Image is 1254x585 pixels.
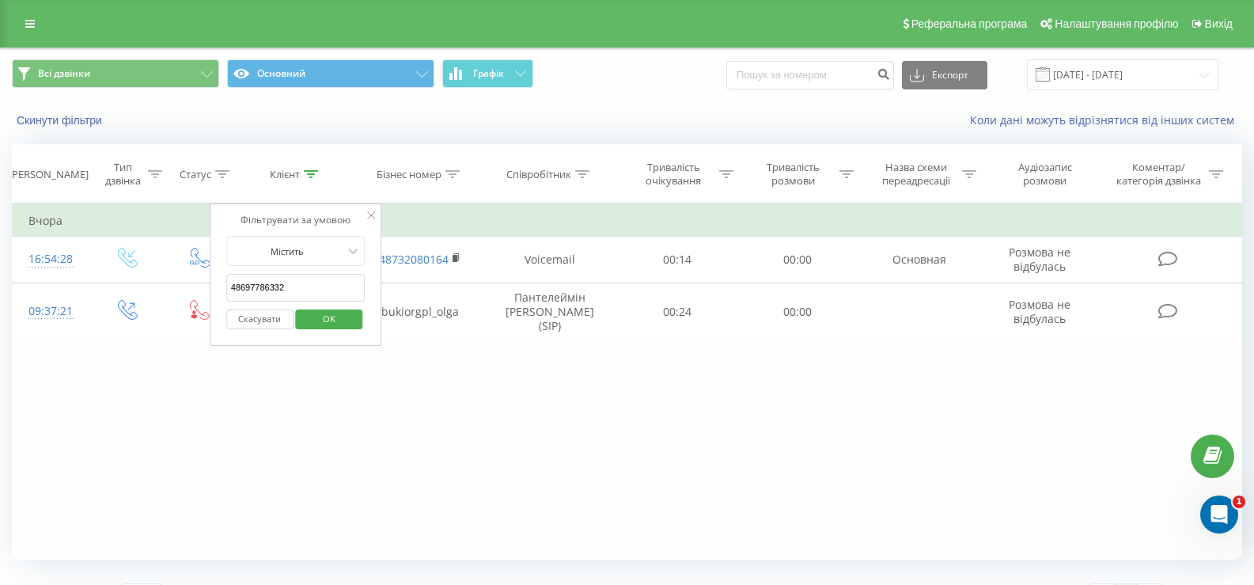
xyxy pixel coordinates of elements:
[617,237,737,283] td: 00:14
[180,168,211,181] div: Статус
[1009,245,1070,274] span: Розмова не відбулась
[307,306,351,331] span: OK
[1009,297,1070,326] span: Розмова не відбулась
[631,161,715,188] div: Тривалість очікування
[506,168,571,181] div: Співробітник
[103,161,143,188] div: Тип дзвінка
[857,237,982,283] td: Основная
[737,237,858,283] td: 00:00
[12,59,219,88] button: Всі дзвінки
[1233,496,1245,508] span: 1
[473,68,504,79] span: Графік
[1200,496,1238,534] iframe: Intercom live chat
[617,283,737,341] td: 00:24
[226,274,366,302] input: Введіть значення
[9,168,89,181] div: [PERSON_NAME]
[227,59,434,88] button: Основний
[1055,17,1178,30] span: Налаштування профілю
[379,252,449,267] a: 48732080164
[483,237,617,283] td: Voicemail
[226,310,294,329] button: Скасувати
[737,283,858,341] td: 00:00
[902,61,987,89] button: Експорт
[1205,17,1233,30] span: Вихід
[12,113,110,127] button: Скинути фільтри
[1112,161,1205,188] div: Коментар/категорія дзвінка
[442,59,533,88] button: Графік
[13,205,1242,237] td: Вчора
[38,67,90,80] span: Всі дзвінки
[873,161,958,188] div: Назва схеми переадресації
[28,244,74,275] div: 16:54:28
[911,17,1028,30] span: Реферальна програма
[28,296,74,327] div: 09:37:21
[752,161,835,188] div: Тривалість розмови
[270,168,300,181] div: Клієнт
[377,168,441,181] div: Бізнес номер
[483,283,617,341] td: Пантелеймін [PERSON_NAME] (SIP)
[296,310,363,329] button: OK
[358,283,483,341] td: bukiorgpl_olga
[996,161,1093,188] div: Аудіозапис розмови
[226,212,366,228] div: Фільтрувати за умовою
[970,112,1242,127] a: Коли дані можуть відрізнятися вiд інших систем
[726,61,894,89] input: Пошук за номером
